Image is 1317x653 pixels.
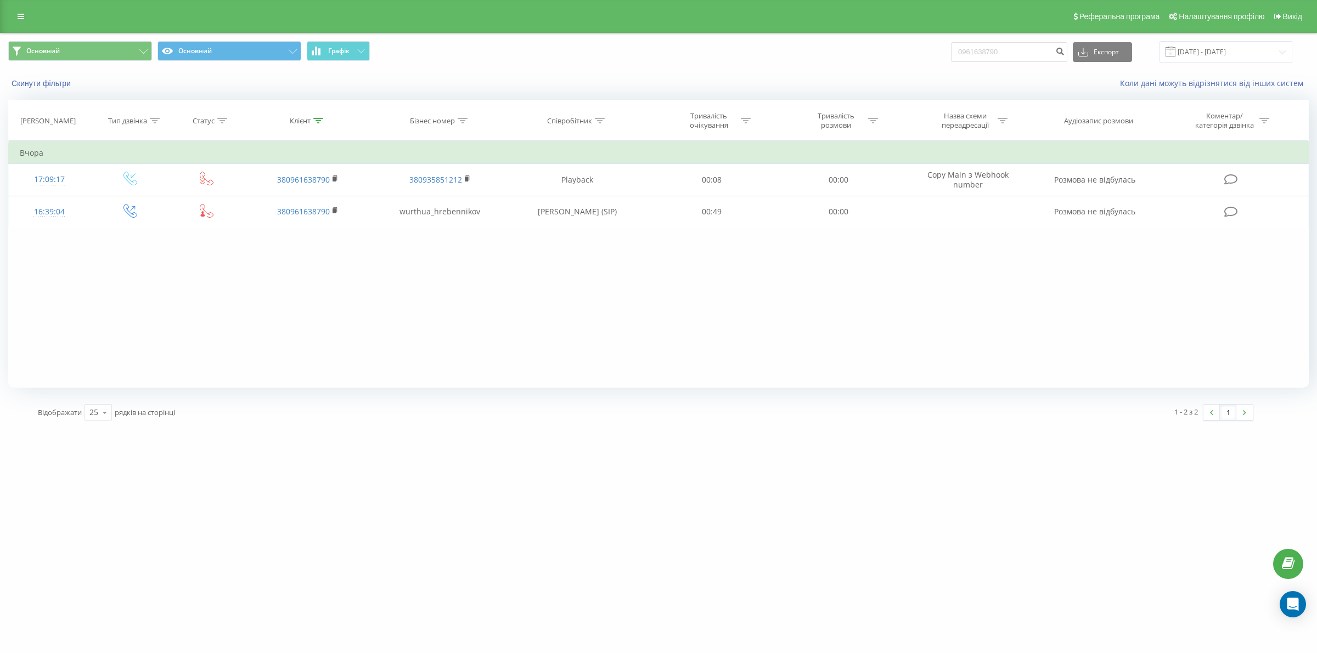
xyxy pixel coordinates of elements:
[1120,78,1309,88] a: Коли дані можуть відрізнятися вiд інших систем
[193,116,215,126] div: Статус
[1280,591,1306,617] div: Open Intercom Messenger
[902,164,1034,196] td: Copy Main з Webhook number
[775,164,902,196] td: 00:00
[20,116,76,126] div: [PERSON_NAME]
[277,206,330,217] a: 380961638790
[8,41,152,61] button: Основний
[506,164,648,196] td: Playback
[1054,174,1135,185] span: Розмова не відбулась
[506,196,648,228] td: [PERSON_NAME] (SIP)
[775,196,902,228] td: 00:00
[648,164,775,196] td: 00:08
[26,47,60,55] span: Основний
[1192,111,1257,130] div: Коментар/категорія дзвінка
[1079,12,1160,21] span: Реферальна програма
[328,47,350,55] span: Графік
[38,407,82,417] span: Відображати
[8,78,76,88] button: Скинути фільтри
[9,142,1309,164] td: Вчора
[807,111,865,130] div: Тривалість розмови
[108,116,147,126] div: Тип дзвінка
[290,116,311,126] div: Клієнт
[374,196,506,228] td: wurthua_hrebennikov
[1174,406,1198,417] div: 1 - 2 з 2
[1054,206,1135,217] span: Розмова не відбулась
[951,42,1067,62] input: Пошук за номером
[547,116,592,126] div: Співробітник
[20,201,79,223] div: 16:39:04
[409,174,462,185] a: 380935851212
[679,111,738,130] div: Тривалість очікування
[277,174,330,185] a: 380961638790
[410,116,455,126] div: Бізнес номер
[1220,405,1236,420] a: 1
[89,407,98,418] div: 25
[20,169,79,190] div: 17:09:17
[648,196,775,228] td: 00:49
[157,41,301,61] button: Основний
[307,41,370,61] button: Графік
[1283,12,1302,21] span: Вихід
[936,111,995,130] div: Назва схеми переадресації
[1064,116,1133,126] div: Аудіозапис розмови
[1179,12,1264,21] span: Налаштування профілю
[115,407,175,417] span: рядків на сторінці
[1073,42,1132,62] button: Експорт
